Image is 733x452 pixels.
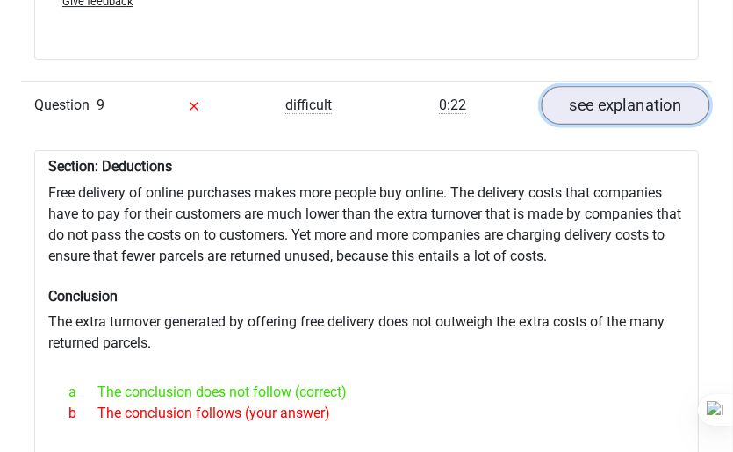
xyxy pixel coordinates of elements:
h6: Section: Deductions [48,158,685,175]
span: Question [34,95,97,116]
div: The conclusion follows (your answer) [55,403,678,424]
span: b [68,403,97,424]
a: see explanation [542,87,710,126]
span: a [68,382,97,403]
span: difficult [285,97,332,114]
span: 0:22 [439,97,466,114]
span: 9 [97,97,104,113]
h6: Conclusion [48,288,685,305]
div: The conclusion does not follow (correct) [55,382,678,403]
